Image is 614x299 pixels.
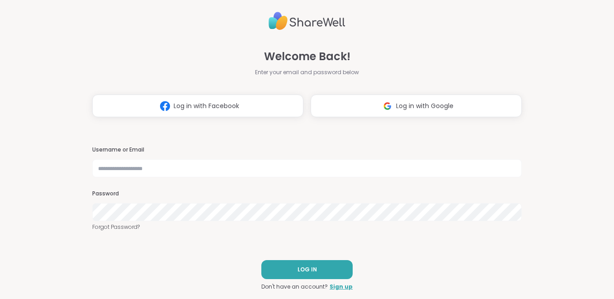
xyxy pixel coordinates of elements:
[92,190,522,198] h3: Password
[269,8,345,34] img: ShareWell Logo
[174,101,239,111] span: Log in with Facebook
[379,98,396,114] img: ShareWell Logomark
[396,101,453,111] span: Log in with Google
[261,260,353,279] button: LOG IN
[92,223,522,231] a: Forgot Password?
[261,283,328,291] span: Don't have an account?
[92,95,303,117] button: Log in with Facebook
[255,68,359,76] span: Enter your email and password below
[264,48,350,65] span: Welcome Back!
[92,146,522,154] h3: Username or Email
[330,283,353,291] a: Sign up
[156,98,174,114] img: ShareWell Logomark
[311,95,522,117] button: Log in with Google
[298,266,317,274] span: LOG IN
